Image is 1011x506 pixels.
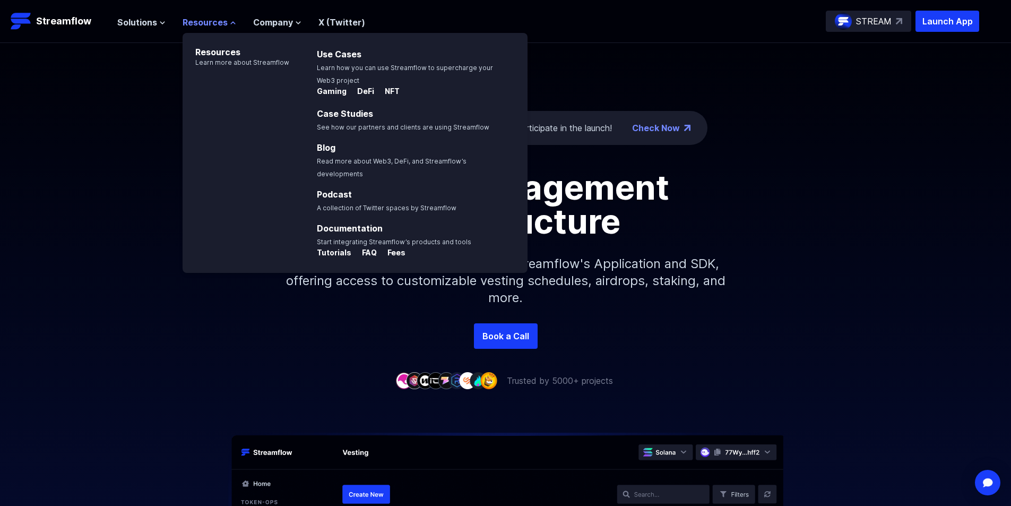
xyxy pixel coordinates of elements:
img: company-9 [480,372,497,389]
a: DeFi [349,87,376,98]
img: company-2 [406,372,423,389]
span: Solutions [117,16,157,29]
img: company-8 [470,372,487,389]
p: NFT [376,86,400,97]
button: Resources [183,16,236,29]
img: company-3 [417,372,434,389]
img: company-7 [459,372,476,389]
div: Open Intercom Messenger [975,470,1000,495]
button: Solutions [117,16,166,29]
a: Gaming [317,87,349,98]
p: Resources [183,33,289,58]
a: Check Now [632,122,680,134]
span: Learn how you can use Streamflow to supercharge your Web3 project [317,64,493,84]
span: Resources [183,16,228,29]
a: FAQ [353,248,379,259]
img: top-right-arrow.svg [896,18,902,24]
img: Streamflow Logo [11,11,32,32]
a: STREAM [826,11,911,32]
p: Fees [379,247,405,258]
a: Book a Call [474,323,538,349]
a: Documentation [317,223,383,234]
a: Case Studies [317,108,373,119]
p: Trusted by 5000+ projects [507,374,613,387]
img: streamflow-logo-circle.png [835,13,852,30]
img: company-1 [395,372,412,389]
span: See how our partners and clients are using Streamflow [317,123,489,131]
a: NFT [376,87,400,98]
span: Company [253,16,293,29]
p: STREAM [856,15,892,28]
a: Podcast [317,189,352,200]
p: Gaming [317,86,347,97]
a: Fees [379,248,405,259]
p: Simplify your token distribution with Streamflow's Application and SDK, offering access to custom... [278,238,734,323]
img: company-4 [427,372,444,389]
a: Streamflow [11,11,107,32]
a: Tutorials [317,248,353,259]
a: Use Cases [317,49,361,59]
span: Start integrating Streamflow’s products and tools [317,238,471,246]
p: Learn more about Streamflow [183,58,289,67]
p: Tutorials [317,247,351,258]
a: Blog [317,142,335,153]
p: Streamflow [36,14,91,29]
span: A collection of Twitter spaces by Streamflow [317,204,456,212]
p: DeFi [349,86,374,97]
span: Read more about Web3, DeFi, and Streamflow’s developments [317,157,466,178]
img: company-6 [448,372,465,389]
p: FAQ [353,247,377,258]
button: Company [253,16,301,29]
img: top-right-arrow.png [684,125,690,131]
img: company-5 [438,372,455,389]
a: X (Twitter) [318,17,365,28]
button: Launch App [915,11,979,32]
